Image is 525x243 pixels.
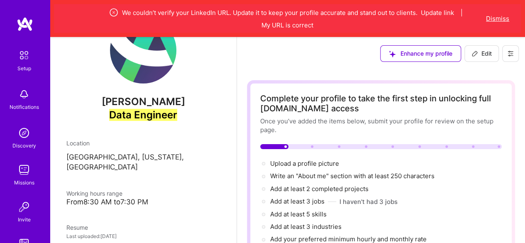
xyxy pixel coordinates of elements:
[260,93,502,113] div: Complete your profile to take the first step in unlocking full [DOMAIN_NAME] access
[421,8,454,17] button: Update link
[270,223,342,231] span: Add at least 3 industries
[261,21,313,29] button: My URL is correct
[389,49,452,58] span: Enhance my profile
[66,198,220,206] div: From 8:30 AM to 7:30 PM
[66,224,88,231] span: Resume
[339,197,398,206] button: I haven't had 3 jobs
[110,17,176,83] img: User Avatar
[10,103,39,111] div: Notifications
[66,152,220,172] p: [GEOGRAPHIC_DATA], [US_STATE], [GEOGRAPHIC_DATA]
[270,185,369,193] span: Add at least 2 completed projects
[66,139,220,147] div: Location
[486,14,509,23] button: Dismiss
[66,96,220,108] span: [PERSON_NAME]
[93,7,482,29] div: We couldn’t verify your LinkedIn URL. Update it to keep your profile accurate and stand out to cl...
[260,117,502,134] div: Once you’ve added the items below, submit your profile for review on the setup page.
[16,162,32,178] img: teamwork
[66,190,122,197] span: Working hours range
[16,199,32,215] img: Invite
[18,215,31,224] div: Invite
[270,235,427,243] span: Add your preferred minimum hourly and monthly rate
[17,64,31,73] div: Setup
[380,45,461,62] button: Enhance my profile
[471,49,492,58] span: Edit
[270,160,339,167] span: Upload a profile picture
[16,86,32,103] img: bell
[270,197,325,205] span: Add at least 3 jobs
[389,51,396,57] i: icon SuggestedTeams
[109,109,177,121] em: Data Engineer
[461,8,463,17] span: |
[66,232,220,241] div: Last uploaded: [DATE]
[14,178,34,187] div: Missions
[464,45,499,62] button: Edit
[270,210,327,218] span: Add at least 5 skills
[16,125,32,141] img: discovery
[270,172,436,180] span: Write an "About me" section with at least 250 characters
[15,47,33,64] img: setup
[17,17,33,32] img: logo
[12,141,36,150] div: Discovery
